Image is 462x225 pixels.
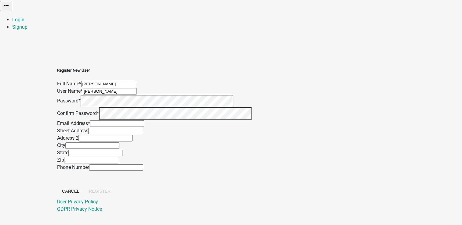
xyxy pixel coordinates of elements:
[2,2,10,9] i: more_horiz
[57,142,65,148] label: City
[57,186,84,197] button: Cancel
[57,164,89,170] label: Phone Number
[57,110,99,116] label: Confirm Password
[57,150,68,155] label: State
[57,120,90,126] label: Email Address
[57,81,81,87] label: Full Name
[57,199,98,205] a: User Privacy Policy
[57,135,78,141] label: Address 2
[84,186,116,197] button: Register
[57,67,252,73] h5: Register New User
[57,128,88,134] label: Street Address
[12,24,27,30] a: Signup
[57,157,64,163] label: Zip
[12,17,24,23] a: Login
[57,88,83,94] label: User Name
[57,206,102,212] a: GDPR Privacy Notice
[57,98,81,104] label: Password
[89,189,111,194] span: Register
